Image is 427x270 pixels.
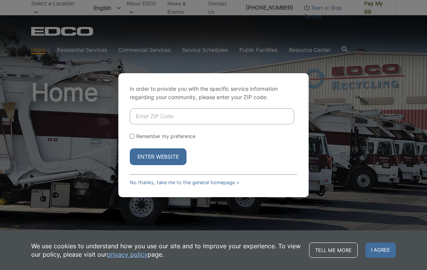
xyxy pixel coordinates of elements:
p: In order to provide you with the specific service information regarding your community, please en... [130,85,297,101]
span: I agree [365,243,396,258]
a: Tell me more [309,243,358,258]
p: We use cookies to understand how you use our site and to improve your experience. To view our pol... [31,242,301,259]
label: Remember my preference [136,133,195,139]
button: Enter Website [130,148,186,165]
a: privacy policy [107,250,148,259]
a: No thanks, take me to the general homepage > [130,180,239,185]
input: Enter ZIP Code [130,108,294,124]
